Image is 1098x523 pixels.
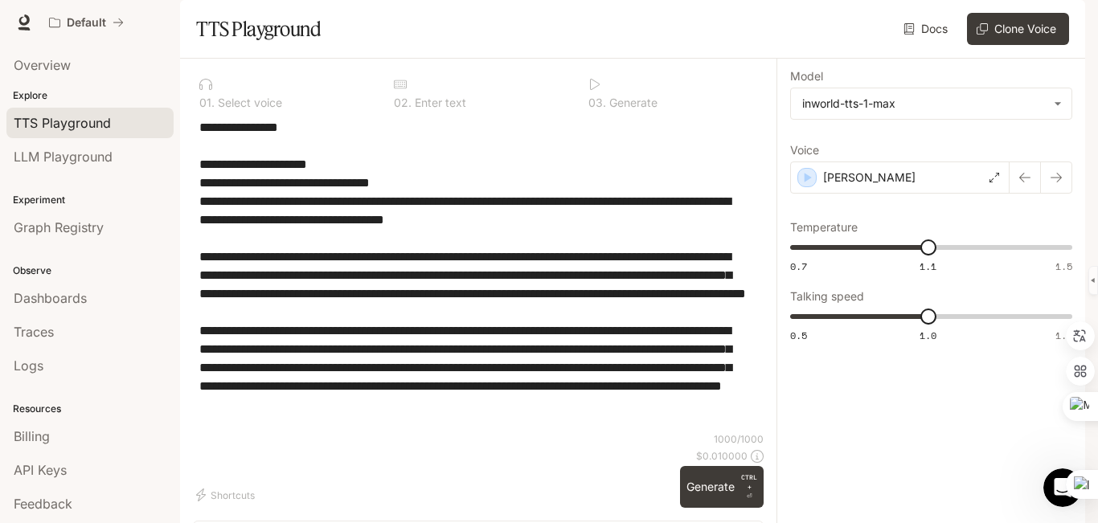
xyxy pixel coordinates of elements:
[196,13,321,45] h1: TTS Playground
[790,259,807,273] span: 0.7
[215,97,282,108] p: Select voice
[741,472,757,492] p: CTRL +
[199,97,215,108] p: 0 1 .
[394,97,412,108] p: 0 2 .
[1055,329,1072,342] span: 1.5
[1043,468,1082,507] iframe: Intercom live chat
[791,88,1071,119] div: inworld-tts-1-max
[790,329,807,342] span: 0.5
[790,222,858,233] p: Temperature
[741,472,757,501] p: ⏎
[42,6,131,39] button: All workspaces
[606,97,658,108] p: Generate
[900,13,954,45] a: Docs
[802,96,1046,112] div: inworld-tts-1-max
[412,97,466,108] p: Enter text
[920,329,936,342] span: 1.0
[790,145,819,156] p: Voice
[680,466,764,508] button: GenerateCTRL +⏎
[193,482,261,508] button: Shortcuts
[967,13,1069,45] button: Clone Voice
[588,97,606,108] p: 0 3 .
[920,259,936,273] span: 1.1
[1055,259,1072,273] span: 1.5
[67,16,106,30] p: Default
[790,291,864,302] p: Talking speed
[714,432,764,446] p: 1000 / 1000
[696,449,748,463] p: $ 0.010000
[823,170,916,186] p: [PERSON_NAME]
[790,71,823,82] p: Model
